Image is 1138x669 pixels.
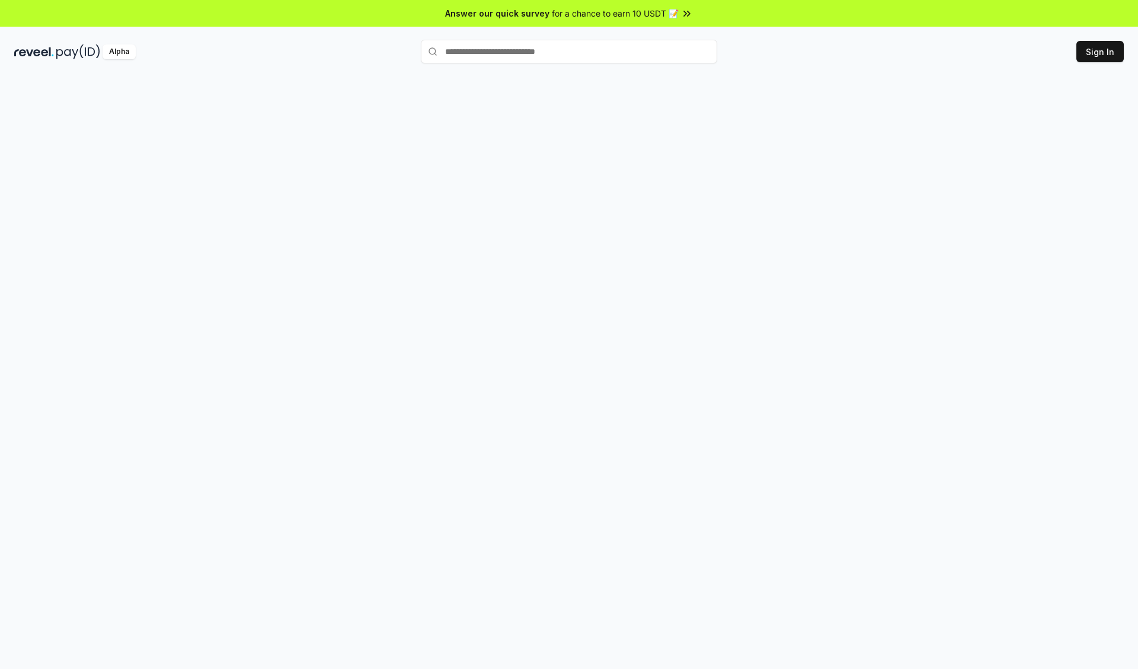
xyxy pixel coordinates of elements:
div: Alpha [103,44,136,59]
span: for a chance to earn 10 USDT 📝 [552,7,679,20]
span: Answer our quick survey [445,7,549,20]
button: Sign In [1076,41,1124,62]
img: reveel_dark [14,44,54,59]
img: pay_id [56,44,100,59]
